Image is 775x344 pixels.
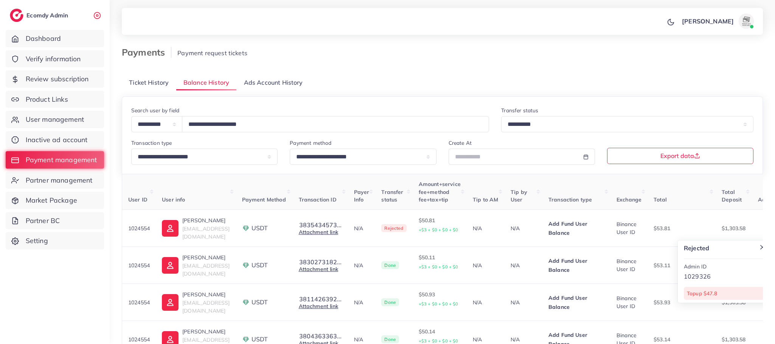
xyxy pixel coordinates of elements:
[26,34,61,43] span: Dashboard
[654,335,710,344] p: $53.14
[6,111,104,128] a: User management
[684,243,766,253] p: Rejected
[684,263,707,270] label: Admin ID
[722,224,745,233] p: $1,303.58
[617,257,641,273] div: Binance User ID
[419,264,458,270] small: +$3 + $0 + $0 + $0
[660,153,700,159] span: Export data
[381,298,399,307] span: Done
[26,175,93,185] span: Partner management
[354,298,370,307] p: N/A
[381,189,403,203] span: Transfer status
[242,225,250,232] img: payment
[548,293,604,311] p: Add Fund User Balance
[722,189,742,203] span: Total Deposit
[6,91,104,108] a: Product Links
[607,148,753,164] button: Export data
[299,333,342,339] button: 3804363363...
[128,224,150,233] p: 1024554
[684,272,766,281] p: 1029326
[26,216,60,226] span: Partner BC
[162,294,179,311] img: ic-user-info.36bf1079.svg
[128,261,150,270] p: 1024554
[26,195,77,205] span: Market Package
[26,115,84,124] span: User management
[6,232,104,249] a: Setting
[131,107,179,114] label: Search user by field
[244,78,303,87] span: Ads Account History
[162,220,179,237] img: ic-user-info.36bf1079.svg
[26,155,97,165] span: Payment management
[617,220,641,236] div: Binance User ID
[26,54,81,64] span: Verify information
[654,298,710,307] p: $53.93
[419,227,458,232] small: +$3 + $0 + $0 + $0
[128,298,150,307] p: 1024554
[299,229,338,236] a: Attachment link
[242,299,250,306] img: payment
[687,289,763,298] p: Topup $47.8
[182,290,230,299] p: [PERSON_NAME]
[6,70,104,88] a: Review subscription
[6,172,104,189] a: Partner management
[739,14,754,29] img: avatar
[511,189,527,203] span: Tip by User
[354,335,370,344] p: N/A
[128,335,150,344] p: 1024554
[182,299,230,314] span: [EMAIL_ADDRESS][DOMAIN_NAME]
[131,139,172,147] label: Transaction type
[182,216,230,225] p: [PERSON_NAME]
[242,196,286,203] span: Payment Method
[26,95,68,104] span: Product Links
[6,131,104,149] a: Inactive ad account
[6,30,104,47] a: Dashboard
[473,335,499,344] p: N/A
[182,253,230,262] p: [PERSON_NAME]
[682,17,734,26] p: [PERSON_NAME]
[299,222,342,228] button: 3835434573...
[129,78,169,87] span: Ticket History
[511,335,536,344] p: N/A
[548,256,604,274] p: Add Fund User Balance
[548,219,604,237] p: Add Fund User Balance
[26,12,70,19] h2: Ecomdy Admin
[654,196,667,203] span: Total
[511,261,536,270] p: N/A
[381,224,406,232] span: Rejected
[242,336,250,343] img: payment
[10,9,70,22] a: logoEcomdy Admin
[182,225,230,240] span: [EMAIL_ADDRESS][DOMAIN_NAME]
[252,224,268,232] span: USDT
[182,327,230,336] p: [PERSON_NAME]
[26,236,48,246] span: Setting
[722,335,745,344] p: $1,303.58
[617,294,641,310] div: Binance User ID
[299,296,342,302] button: 3811426392...
[473,224,499,233] p: N/A
[299,303,338,310] a: Attachment link
[617,196,641,203] span: Exchange
[252,335,268,344] span: USDT
[183,78,229,87] span: Balance History
[449,139,472,147] label: Create At
[419,338,458,344] small: +$3 + $0 + $0 + $0
[299,259,342,265] button: 3830273182...
[128,196,148,203] span: User ID
[242,262,250,269] img: payment
[162,257,179,274] img: ic-user-info.36bf1079.svg
[6,212,104,229] a: Partner BC
[354,224,370,233] p: N/A
[473,196,498,203] span: Tip to AM
[473,298,499,307] p: N/A
[6,50,104,68] a: Verify information
[419,253,461,271] p: $50.11
[252,298,268,307] span: USDT
[6,192,104,209] a: Market Package
[299,196,337,203] span: Transaction ID
[381,335,399,344] span: Done
[419,181,461,203] span: Amount+service fee+method fee+tax+tip
[654,261,710,270] p: $53.11
[26,74,89,84] span: Review subscription
[419,301,458,307] small: +$3 + $0 + $0 + $0
[511,298,536,307] p: N/A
